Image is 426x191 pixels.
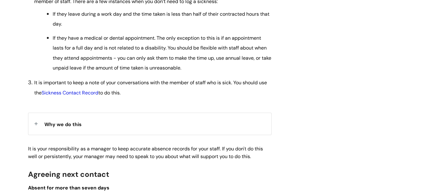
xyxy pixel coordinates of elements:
span: If they have a medical or dental appointment. The only exception to this is if an appointment las... [53,35,271,71]
a: Sickness Contact Record [42,90,98,96]
span: If they leave during a work day and the time taken is less than half of their contracted hours th... [53,11,269,27]
span: Absent for more than seven days [28,185,109,191]
span: Agreeing next contact [28,169,109,179]
span: Why we do this [44,121,82,128]
span: It is your responsibility as a manager to keep accurate absence records for your staff. If you do... [28,145,263,160]
span: It is important to keep a note of your conversations with the member of staff who is sick. You sh... [34,79,267,96]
